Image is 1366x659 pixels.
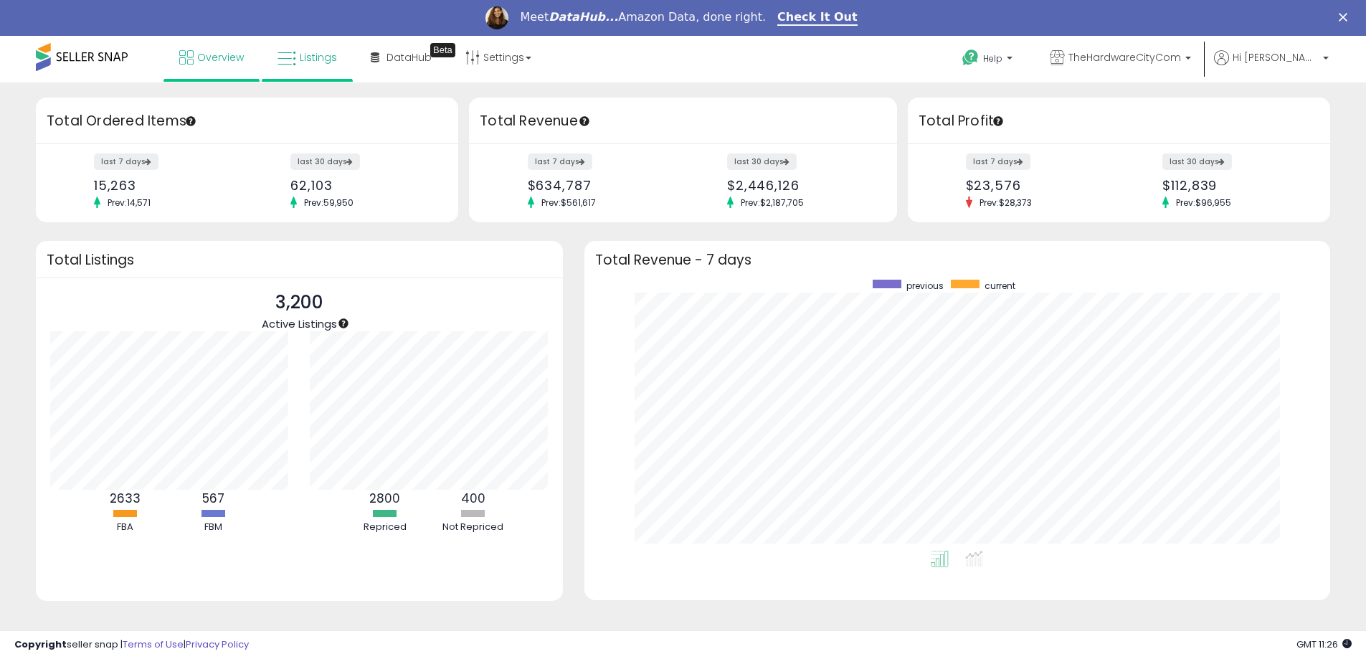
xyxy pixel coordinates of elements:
[267,36,348,79] a: Listings
[47,111,447,131] h3: Total Ordered Items
[972,196,1039,209] span: Prev: $28,373
[1068,50,1181,65] span: TheHardwareCityCom
[1233,50,1319,65] span: Hi [PERSON_NAME]
[966,178,1109,193] div: $23,576
[461,490,485,507] b: 400
[197,50,244,65] span: Overview
[528,178,673,193] div: $634,787
[369,490,400,507] b: 2800
[186,637,249,651] a: Privacy Policy
[919,111,1319,131] h3: Total Profit
[549,10,618,24] i: DataHub...
[47,255,552,265] h3: Total Listings
[985,280,1015,292] span: current
[14,637,67,651] strong: Copyright
[727,153,797,170] label: last 30 days
[485,6,508,29] img: Profile image for Georgie
[360,36,442,79] a: DataHub
[337,317,350,330] div: Tooltip anchor
[520,10,766,24] div: Meet Amazon Data, done right.
[342,521,428,534] div: Repriced
[430,521,516,534] div: Not Repriced
[966,153,1030,170] label: last 7 days
[1162,178,1305,193] div: $112,839
[951,38,1027,82] a: Help
[290,153,360,170] label: last 30 days
[171,521,257,534] div: FBM
[262,289,337,316] p: 3,200
[528,153,592,170] label: last 7 days
[100,196,158,209] span: Prev: 14,571
[578,115,591,128] div: Tooltip anchor
[290,178,433,193] div: 62,103
[734,196,811,209] span: Prev: $2,187,705
[262,316,337,331] span: Active Listings
[1296,637,1352,651] span: 2025-10-9 11:26 GMT
[82,521,169,534] div: FBA
[983,52,1002,65] span: Help
[430,43,455,57] div: Tooltip anchor
[94,178,237,193] div: 15,263
[455,36,542,79] a: Settings
[906,280,944,292] span: previous
[14,638,249,652] div: seller snap | |
[1169,196,1238,209] span: Prev: $96,955
[1214,50,1329,82] a: Hi [PERSON_NAME]
[534,196,603,209] span: Prev: $561,617
[94,153,158,170] label: last 7 days
[727,178,872,193] div: $2,446,126
[300,50,337,65] span: Listings
[777,10,858,26] a: Check It Out
[962,49,980,67] i: Get Help
[992,115,1005,128] div: Tooltip anchor
[480,111,886,131] h3: Total Revenue
[1339,13,1353,22] div: Close
[169,36,255,79] a: Overview
[1162,153,1232,170] label: last 30 days
[110,490,141,507] b: 2633
[202,490,224,507] b: 567
[595,255,1319,265] h3: Total Revenue - 7 days
[1039,36,1202,82] a: TheHardwareCityCom
[297,196,361,209] span: Prev: 59,950
[386,50,432,65] span: DataHub
[123,637,184,651] a: Terms of Use
[184,115,197,128] div: Tooltip anchor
